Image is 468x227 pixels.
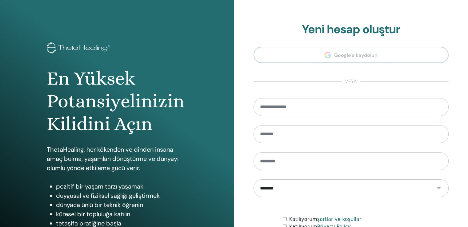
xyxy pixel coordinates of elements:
p: ThetaHealing, her kökenden ve dinden insana amaç bulma, yaşamları dönüştürme ve dünyayı olumlu yö... [47,145,187,173]
h1: En Yüksek Potansiyelinizin Kilidini Açın [47,67,187,136]
label: Katılıyorum [289,216,362,223]
li: duygusal ve fiziksel sağlığı geliştirmek [56,191,187,200]
h2: Yeni hesap oluştur [254,22,449,37]
a: şartlar ve koşullar [317,216,362,222]
li: dünyaca ünlü bir teknik öğrenin [56,200,187,209]
li: küresel bir topluluğa katılın [56,209,187,219]
span: veya [342,78,360,85]
li: pozitif bir yaşam tarzı yaşamak [56,182,187,191]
